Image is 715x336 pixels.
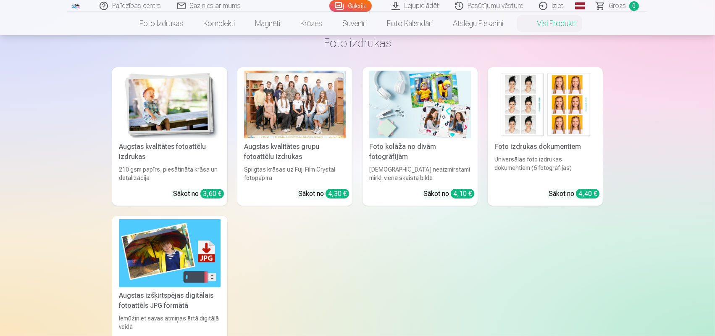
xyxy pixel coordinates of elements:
span: Grozs [609,1,626,11]
h3: Foto izdrukas [119,35,596,50]
div: Iemūžiniet savas atmiņas ērtā digitālā veidā [116,314,224,331]
a: Foto izdrukas [129,12,193,35]
a: Krūzes [290,12,332,35]
a: Foto kalendāri [377,12,443,35]
div: 4,30 € [326,189,349,198]
div: Sākot no [549,189,599,199]
div: Sākot no [423,189,474,199]
div: Sākot no [173,189,224,199]
a: Komplekti [193,12,245,35]
a: Suvenīri [332,12,377,35]
img: Augstas izšķirtspējas digitālais fotoattēls JPG formātā [119,219,221,287]
img: Augstas kvalitātes fotoattēlu izdrukas [119,71,221,138]
div: Augstas kvalitātes grupu fotoattēlu izdrukas [241,142,349,162]
img: Foto kolāža no divām fotogrāfijām [369,71,471,138]
div: Spilgtas krāsas uz Fuji Film Crystal fotopapīra [241,165,349,182]
div: Foto kolāža no divām fotogrāfijām [366,142,474,162]
div: Augstas kvalitātes fotoattēlu izdrukas [116,142,224,162]
div: [DEMOGRAPHIC_DATA] neaizmirstami mirkļi vienā skaistā bildē [366,165,474,182]
div: Universālas foto izdrukas dokumentiem (6 fotogrāfijas) [491,155,599,182]
a: Augstas kvalitātes grupu fotoattēlu izdrukasSpilgtas krāsas uz Fuji Film Crystal fotopapīraSākot ... [237,67,352,206]
div: Foto izdrukas dokumentiem [491,142,599,152]
a: Foto izdrukas dokumentiemFoto izdrukas dokumentiemUniversālas foto izdrukas dokumentiem (6 fotogr... [488,67,603,206]
div: 4,40 € [576,189,599,198]
div: 3,60 € [200,189,224,198]
a: Visi produkti [513,12,586,35]
div: Sākot no [298,189,349,199]
img: /fa1 [71,3,80,8]
a: Magnēti [245,12,290,35]
img: Foto izdrukas dokumentiem [494,71,596,138]
a: Augstas kvalitātes fotoattēlu izdrukasAugstas kvalitātes fotoattēlu izdrukas210 gsm papīrs, piesā... [112,67,227,206]
div: Augstas izšķirtspējas digitālais fotoattēls JPG formātā [116,291,224,311]
div: 4,10 € [451,189,474,198]
div: 210 gsm papīrs, piesātināta krāsa un detalizācija [116,165,224,182]
a: Foto kolāža no divām fotogrāfijāmFoto kolāža no divām fotogrāfijām[DEMOGRAPHIC_DATA] neaizmirstam... [363,67,478,206]
span: 0 [629,1,639,11]
a: Atslēgu piekariņi [443,12,513,35]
